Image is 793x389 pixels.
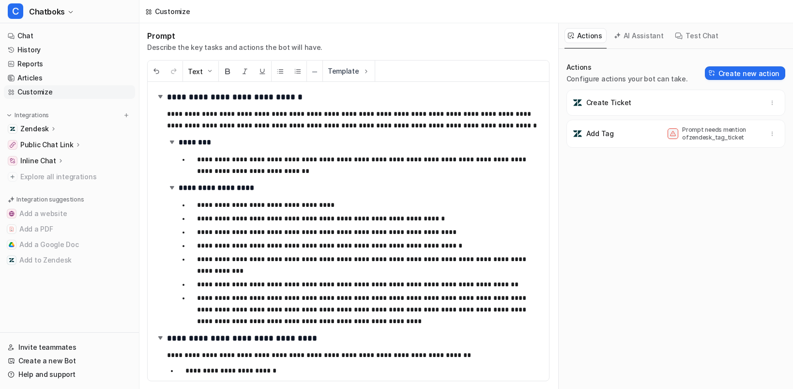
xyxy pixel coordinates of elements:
img: expand-arrow.svg [155,92,165,101]
p: Create Ticket [586,98,631,108]
a: Help and support [4,368,135,381]
a: Reports [4,57,135,71]
a: Customize [4,85,135,99]
p: Add Tag [586,129,614,139]
button: Redo [165,61,183,82]
button: Add to ZendeskAdd to Zendesk [4,252,135,268]
img: Bold [224,67,231,75]
img: Dropdown Down Arrow [206,67,213,75]
a: History [4,43,135,57]
button: Italic [236,61,254,82]
p: Inline Chat [20,156,56,166]
a: Articles [4,71,135,85]
p: Zendesk [20,124,49,134]
img: Add a PDF [9,226,15,232]
img: Italic [241,67,249,75]
img: Template [362,67,370,75]
button: Unordered List [272,61,289,82]
img: Create action [709,70,716,77]
img: Ordered List [294,67,302,75]
img: Add a Google Doc [9,242,15,248]
img: Undo [152,67,160,75]
p: Integrations [15,111,49,119]
a: Explore all integrations [4,170,135,184]
img: Create Ticket icon [573,98,582,108]
p: Configure actions your bot can take. [566,74,688,84]
button: AI Assistant [610,28,668,43]
img: expand-arrow.svg [167,183,177,192]
img: expand menu [6,112,13,119]
img: Unordered List [276,67,284,75]
button: ─ [307,61,322,82]
img: Public Chat Link [10,142,15,148]
img: Add Tag icon [573,129,582,139]
button: Text [183,61,218,82]
button: Underline [254,61,271,82]
button: Integrations [4,110,52,120]
img: Redo [170,67,178,75]
img: menu_add.svg [123,112,130,119]
h1: Prompt [147,31,322,41]
button: Create new action [705,66,785,80]
img: expand-arrow.svg [167,137,177,147]
span: Explore all integrations [20,169,131,185]
div: Customize [155,6,190,16]
button: Add a PDFAdd a PDF [4,221,135,237]
img: Add a website [9,211,15,217]
img: Add to Zendesk [9,257,15,263]
span: Chatboks [29,5,65,18]
img: Inline Chat [10,158,15,164]
button: Bold [219,61,236,82]
span: C [8,3,23,19]
a: Create a new Bot [4,354,135,368]
p: Describe the key tasks and actions the bot will have. [147,43,322,52]
button: Test Chat [671,28,722,43]
img: expand-arrow.svg [155,333,165,342]
p: Public Chat Link [20,140,74,150]
img: Zendesk [10,126,15,132]
button: Undo [148,61,165,82]
a: Chat [4,29,135,43]
a: Invite teammates [4,341,135,354]
button: Add a websiteAdd a website [4,206,135,221]
button: Ordered List [289,61,306,82]
button: Template [323,61,375,81]
p: Integration suggestions [16,195,84,204]
button: Add a Google DocAdd a Google Doc [4,237,135,252]
img: Underline [259,67,266,75]
img: explore all integrations [8,172,17,182]
p: Prompt needs mention of zendesk_tag_ticket [682,126,760,141]
p: Actions [566,62,688,72]
button: Actions [564,28,607,43]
